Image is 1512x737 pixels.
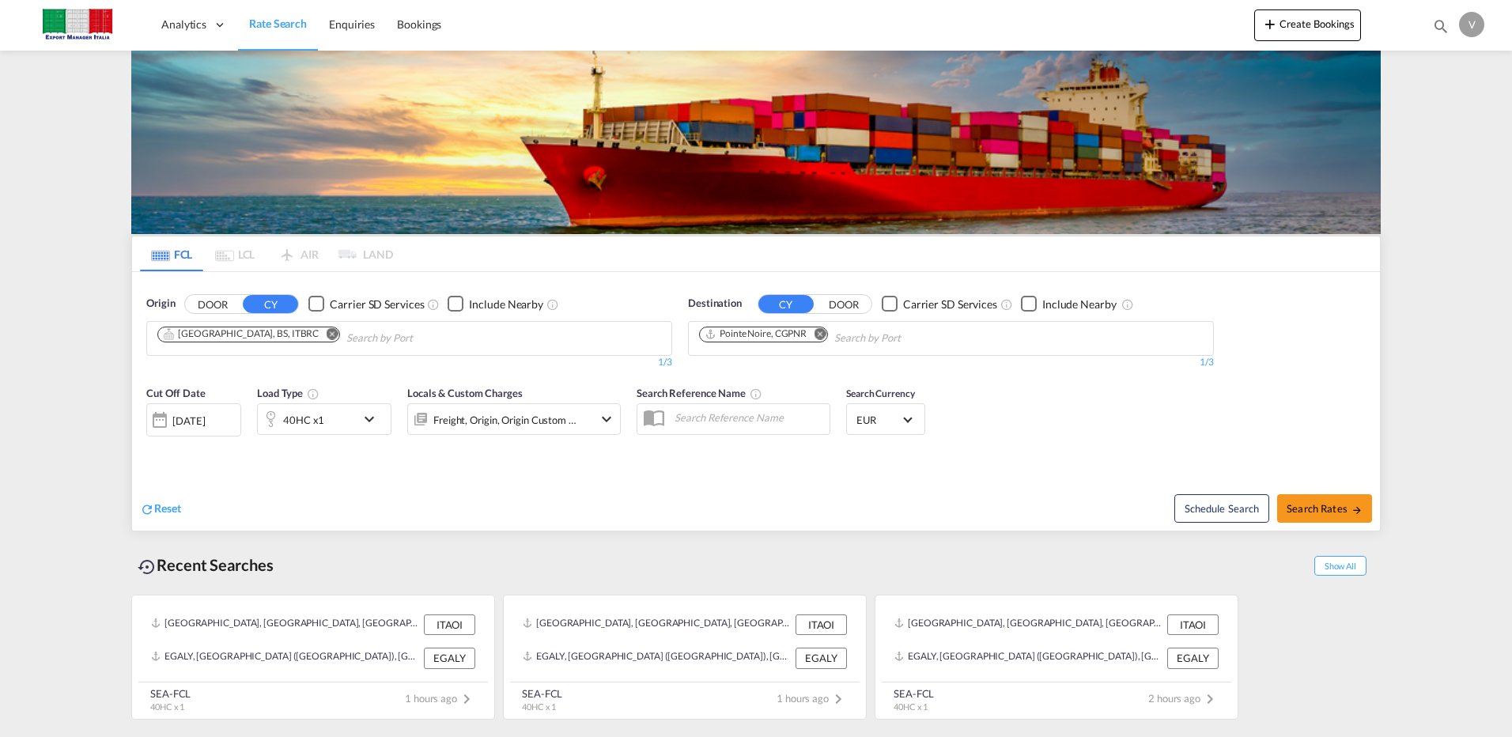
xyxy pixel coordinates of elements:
md-chips-wrap: Chips container. Use arrow keys to select chips. [697,322,991,351]
div: 40HC x1 [283,409,324,431]
div: ITAOI, Ancona, Italy, Southern Europe, Europe [523,614,792,635]
img: LCL+%26+FCL+BACKGROUND.png [131,51,1381,234]
md-icon: icon-chevron-down [360,410,387,429]
md-icon: Unchecked: Ignores neighbouring ports when fetching rates.Checked : Includes neighbouring ports w... [546,298,559,311]
div: OriginDOOR CY Checkbox No InkUnchecked: Search for CY (Container Yard) services for all selected ... [132,272,1380,531]
button: Remove [316,327,339,343]
md-icon: icon-chevron-down [597,410,616,429]
div: Carrier SD Services [903,297,997,312]
button: DOOR [185,295,240,313]
md-icon: icon-chevron-right [457,690,476,709]
div: EGALY [424,648,475,668]
button: CY [243,295,298,313]
span: EUR [856,413,901,427]
input: Search Reference Name [667,406,830,429]
span: Load Type [257,387,319,399]
div: ITAOI [796,614,847,635]
span: 1 hours ago [405,692,476,705]
md-tab-item: FCL [140,236,203,271]
div: Brescia, BS, ITBRC [163,327,319,341]
span: Show All [1314,556,1366,576]
input: Chips input. [834,326,985,351]
div: Press delete to remove this chip. [163,327,322,341]
div: EGALY [796,648,847,668]
div: [DATE] [146,403,241,437]
md-icon: icon-chevron-right [829,690,848,709]
span: 1 hours ago [777,692,848,705]
span: 2 hours ago [1148,692,1219,705]
md-icon: icon-chevron-right [1200,690,1219,709]
div: Carrier SD Services [330,297,424,312]
div: 40HC x1icon-chevron-down [257,403,391,435]
md-chips-wrap: Chips container. Use arrow keys to select chips. [155,322,503,351]
span: 40HC x 1 [522,701,556,712]
button: icon-plus 400-fgCreate Bookings [1254,9,1361,41]
span: Locals & Custom Charges [407,387,523,399]
div: EGALY [1167,648,1219,668]
div: SEA-FCL [894,686,934,701]
img: 51022700b14f11efa3148557e262d94e.jpg [24,7,130,43]
div: Press delete to remove this chip. [705,327,810,341]
span: Bookings [397,17,441,31]
recent-search-card: [GEOGRAPHIC_DATA], [GEOGRAPHIC_DATA], [GEOGRAPHIC_DATA], [GEOGRAPHIC_DATA], [GEOGRAPHIC_DATA] ITA... [875,595,1238,720]
div: ITAOI, Ancona, Italy, Southern Europe, Europe [894,614,1163,635]
span: Search Currency [846,387,915,399]
div: ITAOI [424,614,475,635]
md-datepicker: Select [146,435,158,456]
button: DOOR [816,295,871,313]
div: Freight Origin Origin Custom Destination Factory Stuffing [433,409,577,431]
span: Origin [146,296,175,312]
span: Analytics [161,17,206,32]
button: CY [758,295,814,313]
button: Search Ratesicon-arrow-right [1277,494,1372,523]
md-icon: Unchecked: Ignores neighbouring ports when fetching rates.Checked : Includes neighbouring ports w... [1121,298,1134,311]
md-checkbox: Checkbox No Ink [448,296,543,312]
div: [DATE] [172,414,205,428]
span: Enquiries [329,17,375,31]
md-checkbox: Checkbox No Ink [882,296,997,312]
md-icon: Your search will be saved by the below given name [750,387,762,400]
div: Recent Searches [131,547,280,583]
div: EGALY, Alexandria (El Iskandariya), Egypt, Northern Africa, Africa [523,648,792,668]
div: Pointe Noire, CGPNR [705,327,807,341]
div: EGALY, Alexandria (El Iskandariya), Egypt, Northern Africa, Africa [894,648,1163,668]
div: Include Nearby [469,297,543,312]
input: Chips input. [346,326,497,351]
md-icon: icon-plus 400-fg [1261,14,1280,33]
div: Include Nearby [1042,297,1117,312]
div: Freight Origin Origin Custom Destination Factory Stuffingicon-chevron-down [407,403,621,435]
md-checkbox: Checkbox No Ink [1021,296,1117,312]
button: Remove [803,327,827,343]
md-icon: Unchecked: Search for CY (Container Yard) services for all selected carriers.Checked : Search for... [1000,298,1013,311]
span: Destination [688,296,742,312]
div: 1/3 [688,356,1214,369]
span: Cut Off Date [146,387,206,399]
div: SEA-FCL [522,686,562,701]
div: EGALY, Alexandria (El Iskandariya), Egypt, Northern Africa, Africa [151,648,420,668]
span: 40HC x 1 [894,701,928,712]
span: 40HC x 1 [150,701,184,712]
recent-search-card: [GEOGRAPHIC_DATA], [GEOGRAPHIC_DATA], [GEOGRAPHIC_DATA], [GEOGRAPHIC_DATA], [GEOGRAPHIC_DATA] ITA... [131,595,495,720]
div: SEA-FCL [150,686,191,701]
md-icon: Unchecked: Search for CY (Container Yard) services for all selected carriers.Checked : Search for... [427,298,440,311]
div: ITAOI, Ancona, Italy, Southern Europe, Europe [151,614,420,635]
div: V [1459,12,1484,37]
md-icon: icon-refresh [140,502,154,516]
div: ITAOI [1167,614,1219,635]
md-pagination-wrapper: Use the left and right arrow keys to navigate between tabs [140,236,393,271]
recent-search-card: [GEOGRAPHIC_DATA], [GEOGRAPHIC_DATA], [GEOGRAPHIC_DATA], [GEOGRAPHIC_DATA], [GEOGRAPHIC_DATA] ITA... [503,595,867,720]
span: Reset [154,501,181,515]
div: icon-refreshReset [140,501,181,518]
button: Note: By default Schedule search will only considerorigin ports, destination ports and cut off da... [1174,494,1269,523]
md-checkbox: Checkbox No Ink [308,296,424,312]
md-icon: icon-backup-restore [138,557,157,576]
md-icon: icon-arrow-right [1351,505,1363,516]
span: Search Reference Name [637,387,762,399]
span: Rate Search [249,17,307,30]
md-select: Select Currency: € EUREuro [855,408,917,431]
md-icon: icon-information-outline [307,387,319,400]
div: 1/3 [146,356,672,369]
md-icon: icon-magnify [1432,17,1450,35]
span: Search Rates [1287,502,1363,515]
